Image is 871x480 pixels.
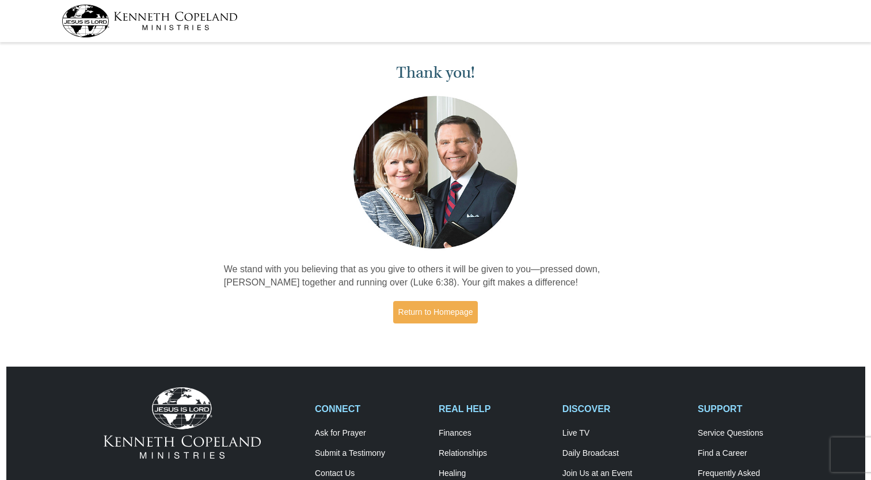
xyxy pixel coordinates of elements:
h2: SUPPORT [698,403,809,414]
a: Ask for Prayer [315,428,427,439]
a: Join Us at an Event [562,468,686,479]
p: We stand with you believing that as you give to others it will be given to you—pressed down, [PER... [224,263,648,289]
img: Kenneth Copeland Ministries [104,387,261,459]
h2: CONNECT [315,403,427,414]
a: Service Questions [698,428,809,439]
a: Healing [439,468,550,479]
a: Finances [439,428,550,439]
a: Relationships [439,448,550,459]
a: Live TV [562,428,686,439]
h2: REAL HELP [439,403,550,414]
img: kcm-header-logo.svg [62,5,238,37]
a: Return to Homepage [393,301,478,323]
a: Submit a Testimony [315,448,427,459]
h2: DISCOVER [562,403,686,414]
img: Kenneth and Gloria [351,93,520,252]
h1: Thank you! [224,63,648,82]
a: Find a Career [698,448,809,459]
a: Daily Broadcast [562,448,686,459]
a: Contact Us [315,468,427,479]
